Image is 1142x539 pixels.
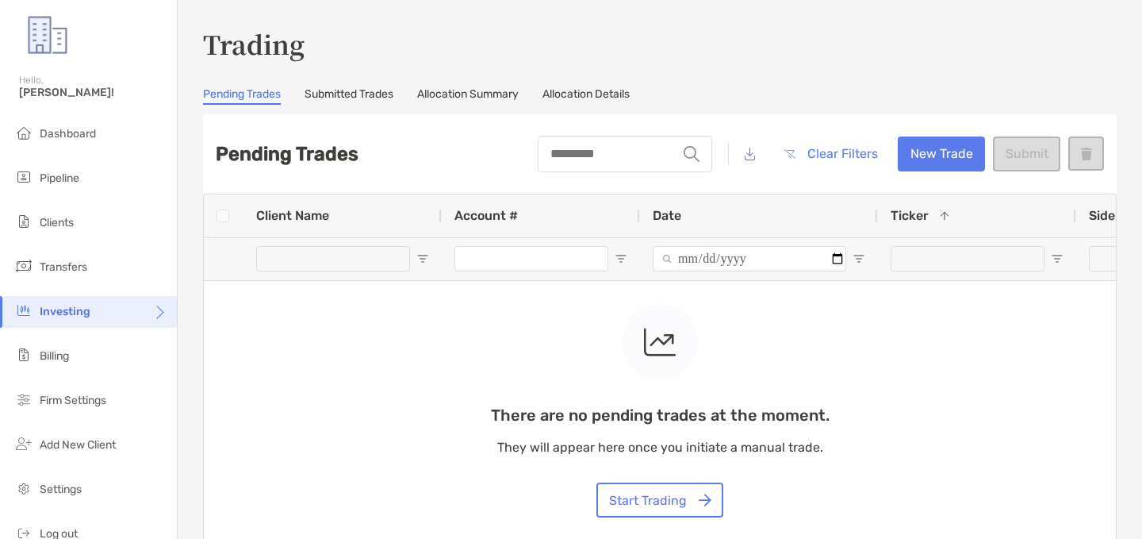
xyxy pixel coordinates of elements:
[417,87,519,105] a: Allocation Summary
[542,87,630,105] a: Allocation Details
[644,323,676,361] img: empty state icon
[784,149,795,159] img: button icon
[40,260,87,274] span: Transfers
[14,301,33,320] img: investing icon
[491,437,830,457] p: They will appear here once you initiate a manual trade.
[699,494,711,506] img: button icon
[684,146,699,162] img: input icon
[898,137,985,171] button: New Trade
[19,6,76,64] img: Zoe Logo
[40,394,106,407] span: Firm Settings
[305,87,393,105] a: Submitted Trades
[19,86,167,99] span: [PERSON_NAME]!
[40,171,79,185] span: Pipeline
[203,25,1117,62] h3: Trading
[40,216,74,229] span: Clients
[14,434,33,453] img: add_new_client icon
[14,256,33,275] img: transfers icon
[14,479,33,498] img: settings icon
[216,143,358,165] h2: Pending Trades
[596,483,723,518] button: Start Trading
[14,167,33,187] img: pipeline icon
[40,483,82,496] span: Settings
[40,349,69,363] span: Billing
[40,438,116,452] span: Add New Client
[40,305,90,318] span: Investing
[491,406,830,425] p: There are no pending trades at the moment.
[14,212,33,231] img: clients icon
[14,390,33,409] img: firm-settings icon
[40,127,96,141] span: Dashboard
[772,137,890,171] button: Clear Filters
[14,345,33,364] img: billing icon
[203,87,281,105] a: Pending Trades
[14,123,33,142] img: dashboard icon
